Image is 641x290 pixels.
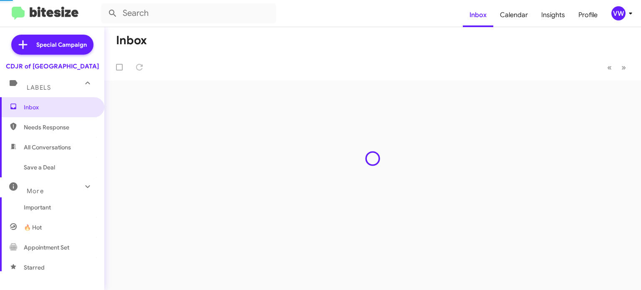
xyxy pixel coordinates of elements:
span: Inbox [24,103,95,111]
span: Important [24,203,95,212]
span: Special Campaign [36,40,87,49]
span: Appointment Set [24,243,69,252]
span: Starred [24,263,45,272]
button: Next [616,59,631,76]
a: Calendar [493,3,535,27]
h1: Inbox [116,34,147,47]
span: Labels [27,84,51,91]
div: CDJR of [GEOGRAPHIC_DATA] [6,62,99,71]
span: Needs Response [24,123,95,131]
span: » [621,62,626,73]
a: Inbox [463,3,493,27]
button: vw [604,6,632,20]
span: « [607,62,612,73]
input: Search [101,3,276,23]
div: vw [611,6,626,20]
button: Previous [602,59,617,76]
span: More [27,187,44,195]
nav: Page navigation example [603,59,631,76]
a: Special Campaign [11,35,93,55]
a: Insights [535,3,572,27]
a: Profile [572,3,604,27]
span: All Conversations [24,143,71,151]
span: 🔥 Hot [24,223,42,232]
span: Save a Deal [24,163,55,171]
